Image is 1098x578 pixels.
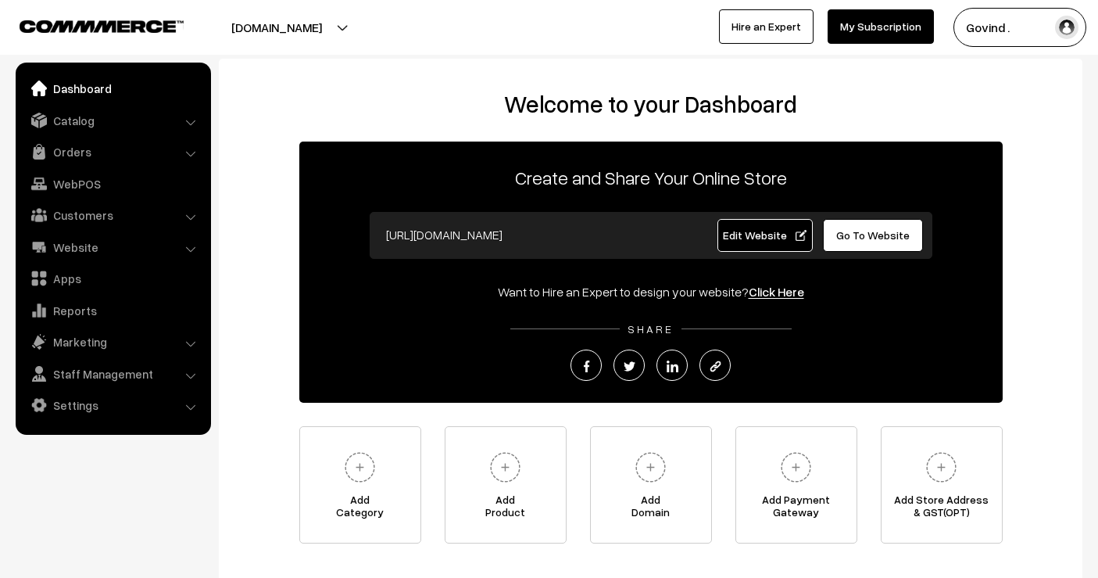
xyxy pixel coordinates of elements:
[735,426,857,544] a: Add PaymentGateway
[299,163,1003,192] p: Create and Share Your Online Store
[823,219,924,252] a: Go To Website
[177,8,377,47] button: [DOMAIN_NAME]
[20,106,206,135] a: Catalog
[723,228,807,242] span: Edit Website
[299,426,421,544] a: AddCategory
[20,296,206,325] a: Reports
[736,494,857,525] span: Add Payment Gateway
[20,20,184,32] img: COMMMERCE
[20,138,206,166] a: Orders
[20,264,206,293] a: Apps
[1055,16,1078,39] img: user
[20,16,156,34] a: COMMMERCE
[836,228,910,242] span: Go To Website
[20,74,206,102] a: Dashboard
[717,219,813,252] a: Edit Website
[774,446,817,489] img: plus.svg
[20,360,206,388] a: Staff Management
[484,446,527,489] img: plus.svg
[953,8,1086,47] button: Govind .
[234,90,1067,118] h2: Welcome to your Dashboard
[828,9,934,44] a: My Subscription
[881,426,1003,544] a: Add Store Address& GST(OPT)
[20,328,206,356] a: Marketing
[620,322,681,336] span: SHARE
[629,446,672,489] img: plus.svg
[445,494,566,525] span: Add Product
[300,494,420,525] span: Add Category
[882,494,1002,525] span: Add Store Address & GST(OPT)
[299,282,1003,301] div: Want to Hire an Expert to design your website?
[20,170,206,198] a: WebPOS
[749,284,804,300] a: Click Here
[920,446,963,489] img: plus.svg
[338,446,381,489] img: plus.svg
[590,426,712,544] a: AddDomain
[20,201,206,229] a: Customers
[719,9,814,44] a: Hire an Expert
[445,426,567,544] a: AddProduct
[20,391,206,419] a: Settings
[20,233,206,261] a: Website
[591,494,711,525] span: Add Domain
